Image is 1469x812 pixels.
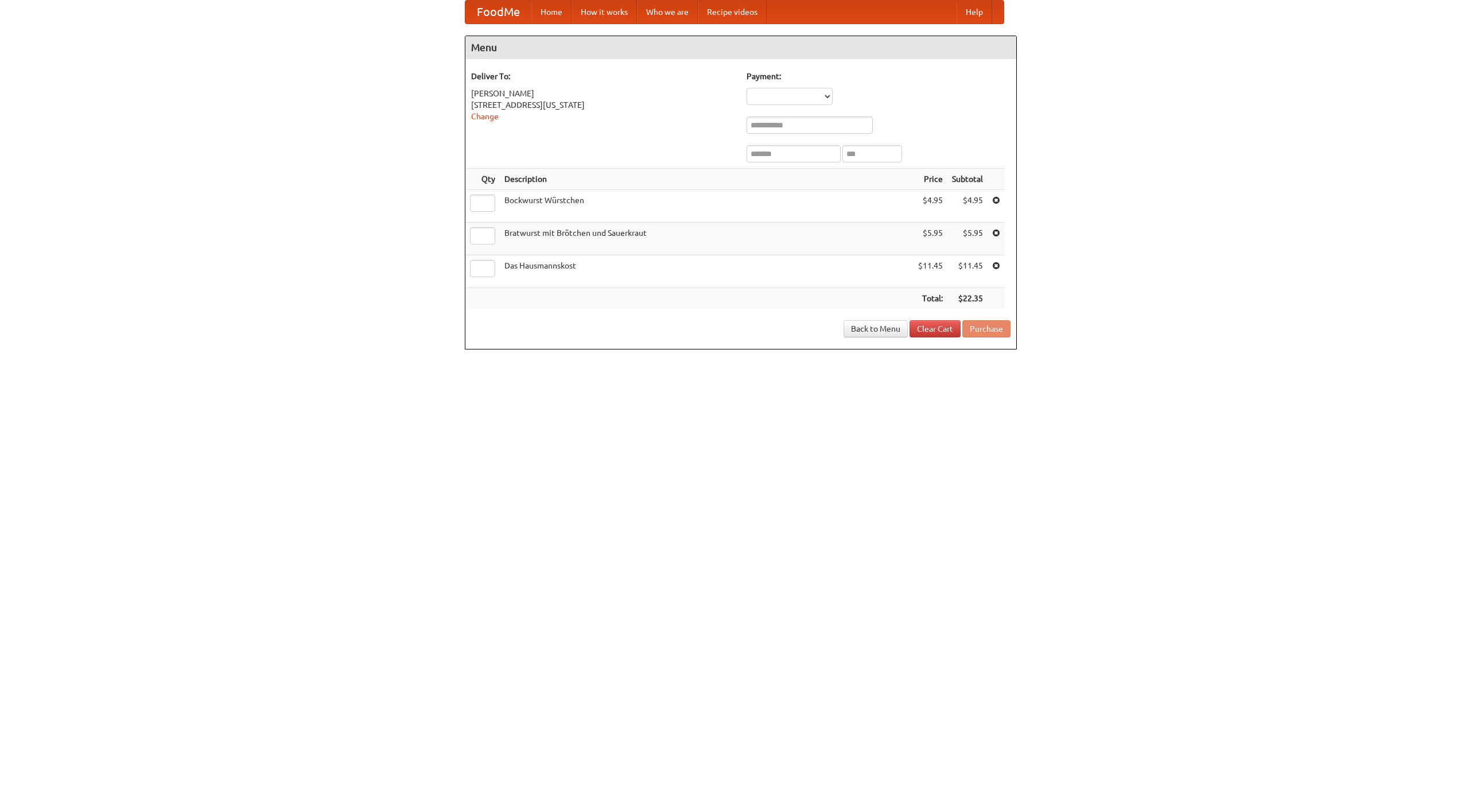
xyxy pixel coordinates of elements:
[947,223,988,255] td: $5.95
[471,99,735,111] div: [STREET_ADDRESS][US_STATE]
[637,1,698,24] a: Who we are
[962,320,1011,337] button: Purchase
[947,288,988,309] th: $22.35
[471,112,499,121] a: Change
[957,1,992,24] a: Help
[465,36,1016,59] h4: Menu
[572,1,637,24] a: How it works
[914,169,947,190] th: Price
[910,320,961,337] a: Clear Cart
[914,190,947,223] td: $4.95
[914,288,947,309] th: Total:
[471,88,735,99] div: [PERSON_NAME]
[844,320,908,337] a: Back to Menu
[914,255,947,288] td: $11.45
[500,255,914,288] td: Das Hausmannskost
[747,71,1011,82] h5: Payment:
[500,223,914,255] td: Bratwurst mit Brötchen und Sauerkraut
[471,71,735,82] h5: Deliver To:
[947,255,988,288] td: $11.45
[698,1,767,24] a: Recipe videos
[500,190,914,223] td: Bockwurst Würstchen
[500,169,914,190] th: Description
[465,169,500,190] th: Qty
[947,190,988,223] td: $4.95
[531,1,572,24] a: Home
[465,1,531,24] a: FoodMe
[947,169,988,190] th: Subtotal
[914,223,947,255] td: $5.95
